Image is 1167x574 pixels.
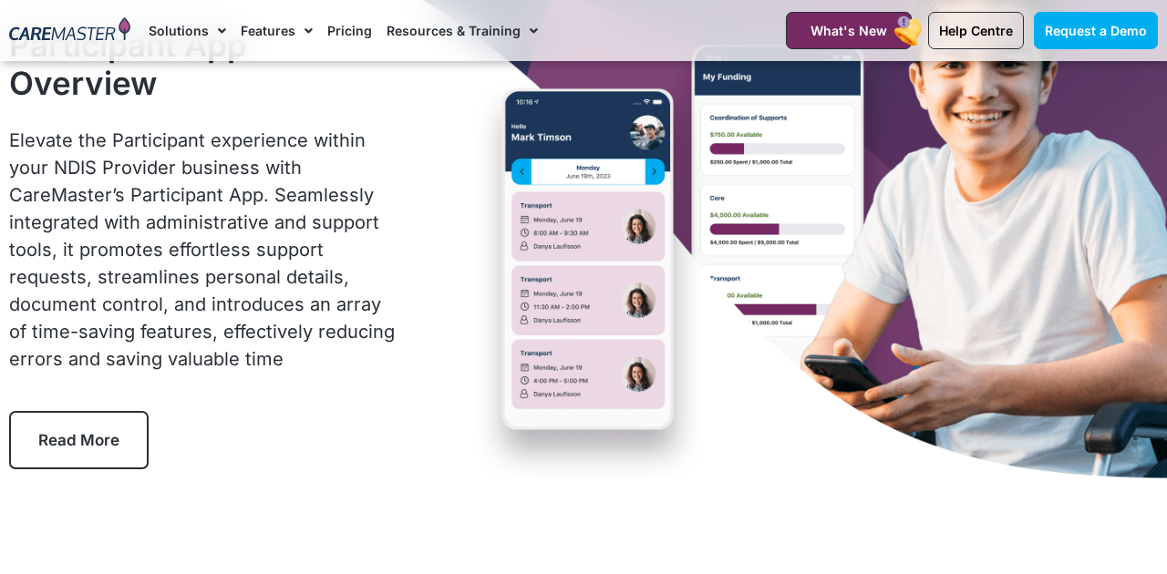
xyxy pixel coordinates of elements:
[1045,23,1147,38] span: Request a Demo
[9,17,130,44] img: CareMaster Logo
[1034,12,1158,49] a: Request a Demo
[9,26,399,102] h1: Participant App Overview
[928,12,1024,49] a: Help Centre
[786,12,912,49] a: What's New
[38,431,119,449] span: Read More
[9,129,395,370] span: Elevate the Participant experience within your NDIS Provider business with CareMaster’s Participa...
[939,23,1013,38] span: Help Centre
[9,411,149,469] a: Read More
[811,23,887,38] span: What's New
